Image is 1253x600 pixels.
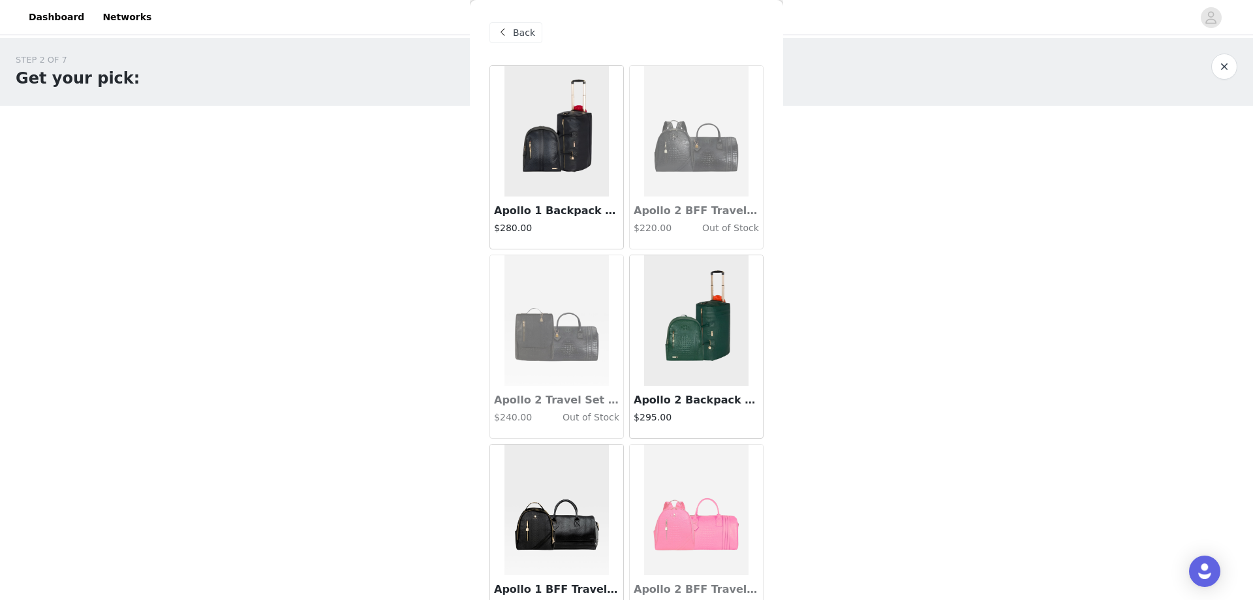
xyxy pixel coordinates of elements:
h3: Apollo 1 BFF Travel Set in Black [494,582,619,597]
h4: $280.00 [494,221,619,235]
h3: Apollo 1 Backpack & Rolling Duffle Bag Set in Black [494,203,619,219]
img: Apollo 1 Backpack & Rolling Duffle Bag Set in Black [504,66,609,197]
h3: Apollo 2 BFF Travel Set in Neon Pink [634,582,759,597]
h1: Get your pick: [16,67,140,90]
img: Apollo 2 BFF Travel Set in Black [644,66,749,197]
a: Networks [95,3,159,32]
img: Apollo 2 Backpack & Rolling Duffle Bag Set in Emerald Green [644,255,749,386]
h3: Apollo 2 Backpack & Rolling Duffle Bag Set in Emerald Green [634,392,759,408]
a: Dashboard [21,3,92,32]
h4: Out of Stock [536,411,619,424]
img: Apollo 2 BFF Travel Set in Neon Pink [644,445,749,575]
h3: Apollo 2 Travel Set in Black [494,392,619,408]
div: avatar [1205,7,1217,28]
img: Apollo 1 BFF Travel Set in Black [504,445,609,575]
h3: Apollo 2 BFF Travel Set in Black [634,203,759,219]
h4: Out of Stock [675,221,759,235]
h4: $220.00 [634,221,675,235]
div: Open Intercom Messenger [1189,556,1220,587]
img: Apollo 2 Travel Set in Black [504,255,609,386]
span: Back [513,26,535,40]
h4: $295.00 [634,411,759,424]
h4: $240.00 [494,411,536,424]
div: STEP 2 OF 7 [16,54,140,67]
